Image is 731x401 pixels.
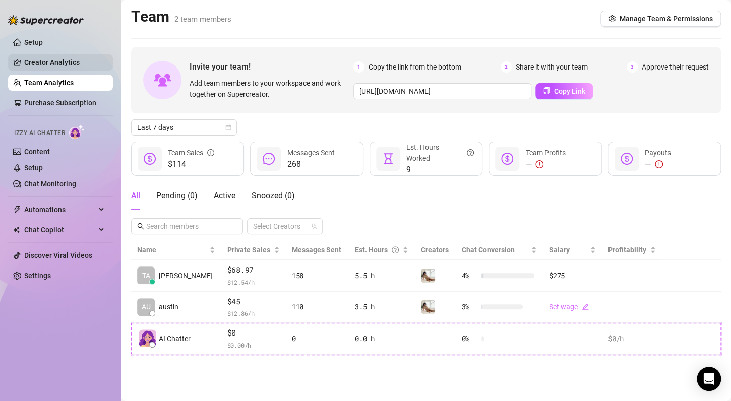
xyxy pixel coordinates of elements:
div: Pending ( 0 ) [156,190,198,202]
span: $ 12.86 /h [227,308,280,318]
div: 110 [292,301,343,312]
span: 9 [406,164,474,176]
span: Snoozed ( 0 ) [252,191,295,201]
span: message [263,153,275,165]
img: Chat Copilot [13,226,20,233]
span: search [137,223,144,230]
a: Set wageedit [549,303,589,311]
span: Copy the link from the bottom [369,61,461,73]
div: 158 [292,270,343,281]
span: 2 team members [174,15,231,24]
span: 4 % [461,270,477,281]
span: Private Sales [227,246,270,254]
span: AU [142,301,151,312]
a: Setup [24,38,43,46]
span: setting [608,15,616,22]
span: Salary [549,246,570,254]
span: Active [214,191,235,201]
a: Discover Viral Videos [24,251,92,259]
span: austin [159,301,178,312]
span: $ 12.54 /h [227,277,280,287]
a: Team Analytics [24,79,74,87]
span: copy [543,87,550,94]
a: Settings [24,272,51,280]
button: Manage Team & Permissions [600,11,721,27]
a: Purchase Subscription [24,99,96,107]
span: Copy Link [554,87,585,95]
span: Share it with your team [516,61,588,73]
span: $ 0.00 /h [227,340,280,350]
div: 5.5 h [355,270,408,281]
div: 3.5 h [355,301,408,312]
span: 3 % [461,301,477,312]
span: Chat Conversion [461,246,514,254]
span: Add team members to your workspace and work together on Supercreator. [190,78,349,100]
span: Name [137,244,207,255]
span: thunderbolt [13,206,21,214]
div: $0 /h [608,333,656,344]
a: Content [24,148,50,156]
div: Est. Hours [355,244,400,255]
span: edit [582,303,589,310]
a: Creator Analytics [24,54,105,71]
span: hourglass [382,153,394,165]
div: — [525,158,565,170]
span: Last 7 days [137,120,231,135]
td: — [602,292,662,323]
span: Messages Sent [292,246,341,254]
span: info-circle [207,147,214,158]
div: $275 [549,270,596,281]
span: Team Profits [525,149,565,157]
span: 0 % [461,333,477,344]
span: exclamation-circle [655,160,663,168]
span: Payouts [645,149,671,157]
td: — [602,260,662,292]
div: Open Intercom Messenger [697,367,721,391]
button: Copy Link [535,83,593,99]
span: Chat Copilot [24,222,96,238]
span: question-circle [467,142,474,164]
span: Approve their request [642,61,709,73]
span: question-circle [392,244,399,255]
a: Chat Monitoring [24,180,76,188]
div: All [131,190,140,202]
span: 2 [501,61,512,73]
span: dollar-circle [501,153,513,165]
span: $45 [227,296,280,308]
span: Profitability [608,246,646,254]
span: Invite your team! [190,60,353,73]
span: AI Chatter [159,333,191,344]
input: Search members [146,221,229,232]
span: exclamation-circle [535,160,543,168]
img: AI Chatter [69,124,85,139]
span: Manage Team & Permissions [620,15,713,23]
div: 0 [292,333,343,344]
span: dollar-circle [144,153,156,165]
span: TA [142,270,150,281]
img: Jasminx [421,300,435,314]
th: Creators [414,240,455,260]
span: calendar [225,124,231,130]
span: team [311,223,317,229]
span: Messages Sent [287,149,334,157]
span: Automations [24,202,96,218]
span: 268 [287,158,334,170]
div: Team Sales [168,147,214,158]
span: 3 [627,61,638,73]
span: $114 [168,158,214,170]
img: Jasminx [421,269,435,283]
span: $0 [227,327,280,339]
img: logo-BBDzfeDw.svg [8,15,84,25]
span: 1 [353,61,364,73]
span: [PERSON_NAME] [159,270,213,281]
div: 0.0 h [355,333,408,344]
span: $68.97 [227,264,280,276]
div: Est. Hours Worked [406,142,474,164]
span: dollar-circle [621,153,633,165]
a: Setup [24,164,43,172]
th: Name [131,240,221,260]
span: Izzy AI Chatter [14,128,65,138]
div: — [645,158,671,170]
h2: Team [131,7,231,26]
img: izzy-ai-chatter-avatar-DDCN_rTZ.svg [139,329,156,347]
